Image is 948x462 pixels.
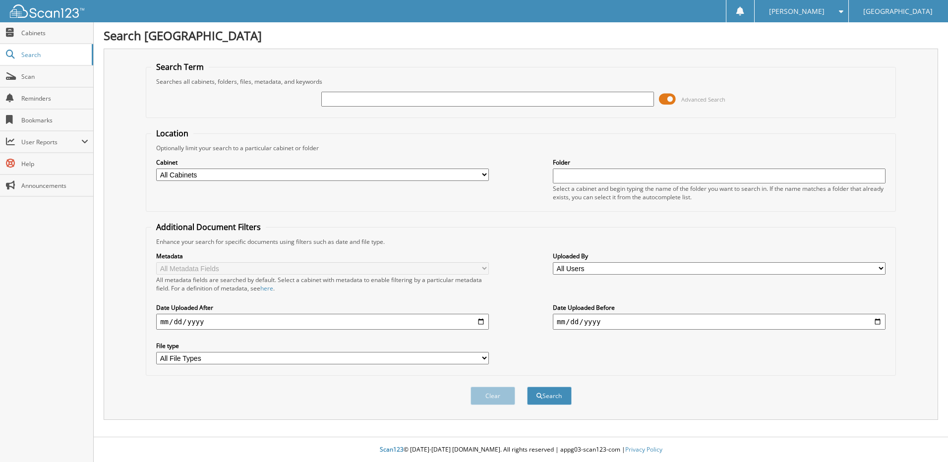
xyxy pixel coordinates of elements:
[21,72,88,81] span: Scan
[21,138,81,146] span: User Reports
[94,438,948,462] div: © [DATE]-[DATE] [DOMAIN_NAME]. All rights reserved | appg03-scan123-com |
[553,303,886,312] label: Date Uploaded Before
[151,61,209,72] legend: Search Term
[156,314,489,330] input: start
[21,94,88,103] span: Reminders
[156,276,489,292] div: All metadata fields are searched by default. Select a cabinet with metadata to enable filtering b...
[471,387,515,405] button: Clear
[21,29,88,37] span: Cabinets
[156,342,489,350] label: File type
[553,184,886,201] div: Select a cabinet and begin typing the name of the folder you want to search in. If the name match...
[151,222,266,232] legend: Additional Document Filters
[151,128,193,139] legend: Location
[380,445,404,454] span: Scan123
[260,284,273,292] a: here
[863,8,933,14] span: [GEOGRAPHIC_DATA]
[625,445,662,454] a: Privacy Policy
[156,252,489,260] label: Metadata
[898,414,948,462] iframe: Chat Widget
[553,158,886,167] label: Folder
[151,237,890,246] div: Enhance your search for specific documents using filters such as date and file type.
[10,4,84,18] img: scan123-logo-white.svg
[553,252,886,260] label: Uploaded By
[21,181,88,190] span: Announcements
[527,387,572,405] button: Search
[104,27,938,44] h1: Search [GEOGRAPHIC_DATA]
[21,116,88,124] span: Bookmarks
[21,51,87,59] span: Search
[156,303,489,312] label: Date Uploaded After
[156,158,489,167] label: Cabinet
[151,77,890,86] div: Searches all cabinets, folders, files, metadata, and keywords
[21,160,88,168] span: Help
[553,314,886,330] input: end
[151,144,890,152] div: Optionally limit your search to a particular cabinet or folder
[769,8,825,14] span: [PERSON_NAME]
[681,96,725,103] span: Advanced Search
